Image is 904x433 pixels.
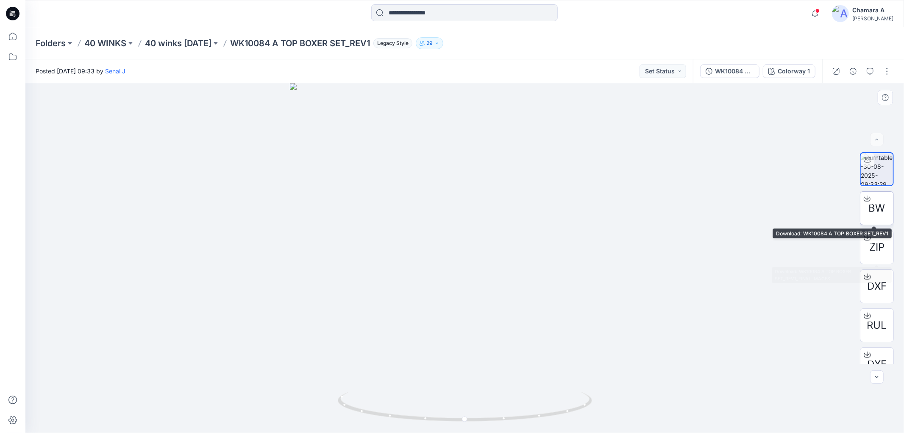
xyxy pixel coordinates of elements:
[145,37,211,49] a: 40 winks [DATE]
[105,67,125,75] a: Senal J
[869,240,885,255] span: ZIP
[370,37,412,49] button: Legacy Style
[867,279,887,294] span: DXF
[852,15,893,22] div: [PERSON_NAME]
[861,153,893,185] img: turntable-30-08-2025-09:33:29
[846,64,860,78] button: Details
[230,37,370,49] p: WK10084 A TOP BOXER SET_REV1
[36,37,66,49] a: Folders
[852,5,893,15] div: Chamara A
[416,37,443,49] button: 29
[36,67,125,75] span: Posted [DATE] 09:33 by
[867,357,887,372] span: DXF
[715,67,754,76] div: WK10084 A TOP BOXER SET_REV1
[869,201,885,216] span: BW
[84,37,126,49] a: 40 WINKS
[867,318,887,333] span: RUL
[763,64,815,78] button: Colorway 1
[700,64,759,78] button: WK10084 A TOP BOXER SET_REV1
[778,67,810,76] div: Colorway 1
[832,5,849,22] img: avatar
[373,38,412,48] span: Legacy Style
[426,39,433,48] p: 29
